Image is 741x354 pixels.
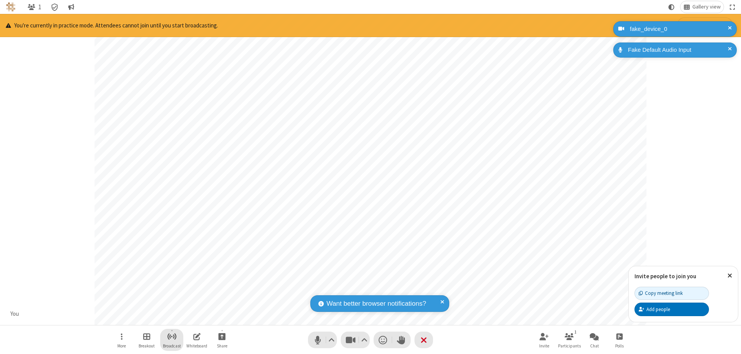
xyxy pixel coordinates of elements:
button: Open shared whiteboard [185,329,208,351]
img: QA Selenium DO NOT DELETE OR CHANGE [6,2,15,12]
button: Conversation [65,1,77,13]
button: Open chat [583,329,606,351]
div: Fake Default Audio Input [625,46,731,54]
span: Gallery view [692,4,721,10]
button: Copy meeting link [634,287,709,300]
span: More [117,344,126,348]
span: Polls [615,344,624,348]
div: You [8,310,22,318]
button: Open participant list [24,1,44,13]
button: Using system theme [665,1,678,13]
div: Copy meeting link [639,289,683,297]
button: Start broadcasting [677,17,733,34]
span: Broadcast [163,344,181,348]
button: End or leave meeting [414,332,433,348]
span: Invite [539,344,549,348]
span: 1 [38,3,41,11]
button: Audio settings [327,332,337,348]
label: Invite people to join you [634,272,696,280]
button: Stop video (⌘+Shift+V) [341,332,370,348]
button: Manage Breakout Rooms [135,329,158,351]
button: Send a reaction [374,332,392,348]
button: Invite participants (⌘+Shift+I) [533,329,556,351]
span: Participants [558,344,581,348]
button: Open participant list [558,329,581,351]
p: You're currently in practice mode. Attendees cannot join until you start broadcasting. [6,21,218,30]
span: Whiteboard [186,344,207,348]
button: Fullscreen [727,1,738,13]
div: Meeting details Encryption enabled [47,1,62,13]
button: Mute (⌘+Shift+A) [308,332,337,348]
span: Want better browser notifications? [327,299,426,309]
button: Close popover [722,266,738,285]
span: Chat [590,344,599,348]
button: Open menu [110,329,133,351]
button: Change layout [680,1,724,13]
button: Add people [634,303,709,316]
button: Start sharing [210,329,233,351]
span: Share [217,344,227,348]
button: Raise hand [392,332,411,348]
span: Breakout [139,344,155,348]
div: fake_device_0 [627,25,731,34]
div: 1 [572,328,579,335]
button: Start broadcast [160,329,183,351]
button: Video setting [359,332,370,348]
button: Open poll [608,329,631,351]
